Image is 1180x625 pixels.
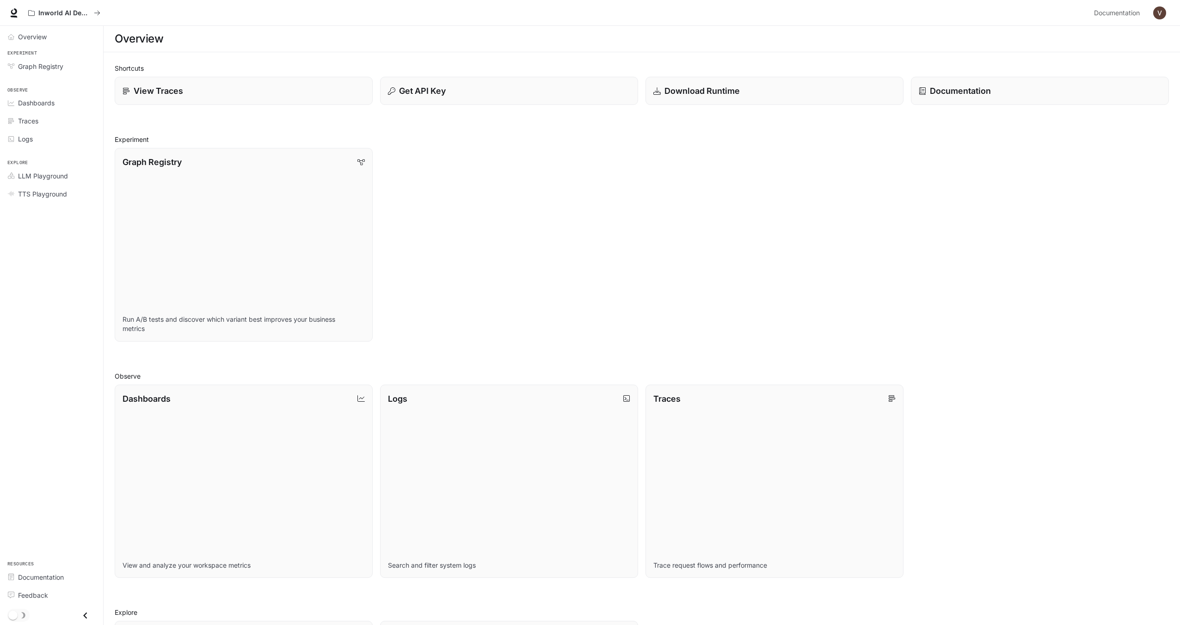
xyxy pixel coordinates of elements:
img: User avatar [1153,6,1166,19]
span: TTS Playground [18,189,67,199]
a: Documentation [4,569,99,585]
p: Logs [388,392,407,405]
span: Overview [18,32,47,42]
span: Traces [18,116,38,126]
span: Documentation [1094,7,1140,19]
span: Dark mode toggle [8,610,18,620]
a: Documentation [911,77,1169,105]
p: Documentation [930,85,991,97]
a: TracesTrace request flows and performance [645,385,903,578]
p: View and analyze your workspace metrics [123,561,365,570]
p: Download Runtime [664,85,740,97]
p: Inworld AI Demos [38,9,90,17]
button: Close drawer [75,606,96,625]
h2: Explore [115,607,1169,617]
a: Dashboards [4,95,99,111]
span: Graph Registry [18,61,63,71]
h2: Observe [115,371,1169,381]
p: Get API Key [399,85,446,97]
h2: Shortcuts [115,63,1169,73]
a: LogsSearch and filter system logs [380,385,638,578]
h2: Experiment [115,135,1169,144]
a: Overview [4,29,99,45]
a: Download Runtime [645,77,903,105]
button: Get API Key [380,77,638,105]
a: Feedback [4,587,99,603]
span: LLM Playground [18,171,68,181]
p: Graph Registry [123,156,182,168]
a: Graph RegistryRun A/B tests and discover which variant best improves your business metrics [115,148,373,342]
a: Logs [4,131,99,147]
p: View Traces [134,85,183,97]
a: LLM Playground [4,168,99,184]
p: Search and filter system logs [388,561,630,570]
a: TTS Playground [4,186,99,202]
p: Trace request flows and performance [653,561,896,570]
h1: Overview [115,30,163,48]
a: Graph Registry [4,58,99,74]
a: DashboardsView and analyze your workspace metrics [115,385,373,578]
a: Documentation [1090,4,1147,22]
button: All workspaces [24,4,104,22]
button: User avatar [1150,4,1169,22]
a: View Traces [115,77,373,105]
span: Feedback [18,590,48,600]
a: Traces [4,113,99,129]
p: Dashboards [123,392,171,405]
span: Dashboards [18,98,55,108]
span: Logs [18,134,33,144]
span: Documentation [18,572,64,582]
p: Run A/B tests and discover which variant best improves your business metrics [123,315,365,333]
p: Traces [653,392,681,405]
